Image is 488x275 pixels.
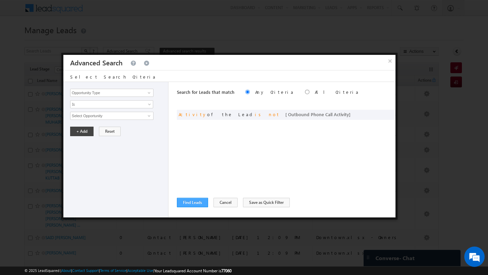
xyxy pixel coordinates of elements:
input: Type to Search [70,112,154,120]
a: Is [70,100,153,108]
button: × [385,55,395,67]
span: [ Outbound Phone Call Activity [285,111,349,117]
span: is not [255,111,280,117]
span: Search for Leads that match [177,89,235,95]
a: Show All Items [144,112,152,119]
span: © 2025 LeadSquared | | | | | [24,268,231,274]
h3: Advanced Search [70,55,123,70]
span: Your Leadsquared Account Number is [154,268,231,273]
span: Activity [179,111,207,117]
a: Show All Items [144,89,152,96]
span: of the Lead ] [179,111,354,117]
input: Type to Search [70,89,154,97]
button: + Add [70,127,94,136]
a: Terms of Service [100,268,126,273]
a: About [61,268,71,273]
a: Acceptable Use [127,268,153,273]
span: Is [70,101,144,107]
span: Select Search Criteria [70,74,156,80]
button: Save as Quick Filter [243,198,290,207]
label: All Criteria [315,89,359,95]
button: Find Leads [177,198,208,207]
button: Cancel [213,198,238,207]
button: Reset [99,127,121,136]
a: Contact Support [72,268,99,273]
span: 77060 [221,268,231,273]
label: Any Criteria [255,89,294,95]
